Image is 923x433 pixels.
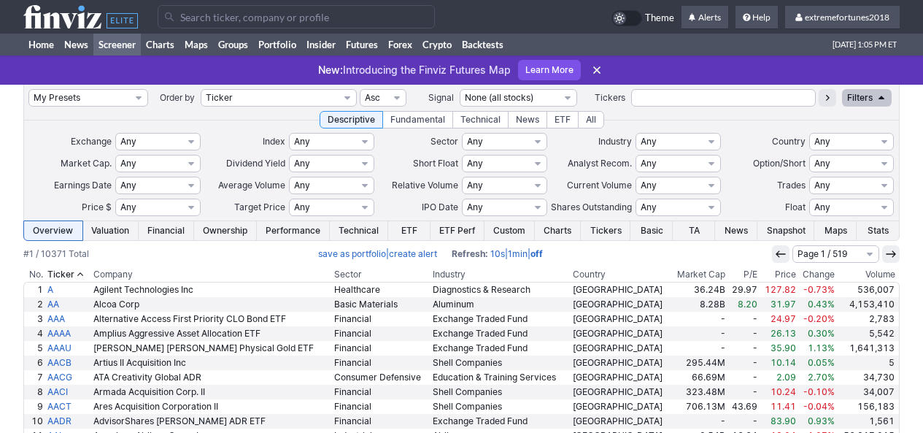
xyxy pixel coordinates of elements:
[837,414,899,429] a: 1,561
[518,60,581,80] a: Learn More
[45,356,91,370] a: AACB
[760,267,798,282] th: Price
[430,326,571,341] a: Exchange Traded Fund
[24,370,45,385] a: 7
[833,34,897,55] span: [DATE] 1:05 PM ET
[571,297,671,312] a: [GEOGRAPHIC_DATA]
[715,221,757,240] a: News
[671,385,727,399] a: 323.48M
[727,399,760,414] a: 43.69
[91,267,332,282] th: Company
[595,92,625,103] span: Tickers
[753,158,806,169] span: Option/Short
[508,248,528,259] a: 1min
[430,267,571,282] th: Industry
[430,356,571,370] a: Shell Companies
[341,34,383,55] a: Futures
[61,158,112,169] span: Market Cap.
[23,247,89,261] div: #1 / 10371 Total
[837,297,899,312] a: 4,153,410
[798,341,838,356] a: 1.13%
[765,284,796,295] span: 127.82
[430,370,571,385] a: Education & Training Services
[318,64,343,76] span: New:
[23,267,45,282] th: No.
[91,297,332,312] a: Alcoa Corp
[571,341,671,356] a: [GEOGRAPHIC_DATA]
[798,385,838,399] a: -0.10%
[598,136,632,147] span: Industry
[45,283,91,297] a: A
[771,299,796,310] span: 31.97
[218,180,285,191] span: Average Volume
[837,267,900,282] th: Volume
[808,357,835,368] span: 0.05%
[803,313,835,324] span: -0.20%
[422,202,458,212] span: IPO Date
[581,221,630,240] a: Tickers
[24,414,45,429] a: 10
[45,341,91,356] a: AAAU
[798,326,838,341] a: 0.30%
[645,10,674,26] span: Theme
[771,401,796,412] span: 11.41
[814,221,857,240] a: Maps
[91,399,332,414] a: Ares Acquisition Corporation II
[413,158,458,169] span: Short Float
[760,297,798,312] a: 31.97
[671,267,727,282] th: Market Cap
[457,34,509,55] a: Backtests
[771,357,796,368] span: 10.14
[837,356,899,370] a: 5
[757,221,814,240] a: Snapshot
[45,414,91,429] a: AADR
[727,267,760,282] th: P/E
[45,326,91,341] a: AAAA
[530,248,543,259] a: off
[771,313,796,324] span: 24.97
[234,202,285,212] span: Target Price
[45,297,91,312] a: AA
[490,248,505,259] a: 10s
[842,89,892,107] a: Filters
[508,111,547,129] div: News
[332,341,430,356] a: Financial
[735,6,778,29] a: Help
[771,328,796,339] span: 26.13
[671,297,727,312] a: 8.28B
[430,385,571,399] a: Shell Companies
[452,248,488,259] b: Refresh:
[571,385,671,399] a: [GEOGRAPHIC_DATA]
[91,370,332,385] a: ATA Creativity Global ADR
[808,342,835,353] span: 1.13%
[727,356,760,370] a: -
[803,386,835,397] span: -0.10%
[727,312,760,326] a: -
[45,312,91,326] a: AAA
[452,247,543,261] span: | |
[417,34,457,55] a: Crypto
[484,221,535,240] a: Custom
[263,136,285,147] span: Index
[91,326,332,341] a: Amplius Aggressive Asset Allocation ETF
[798,356,838,370] a: 0.05%
[567,180,632,191] span: Current Volume
[430,297,571,312] a: Aluminum
[837,312,899,326] a: 2,783
[837,326,899,341] a: 5,542
[213,34,253,55] a: Groups
[571,267,671,282] th: Country
[798,399,838,414] a: -0.04%
[24,341,45,356] a: 5
[760,356,798,370] a: 10.14
[24,312,45,326] a: 3
[139,221,194,240] a: Financial
[91,341,332,356] a: [PERSON_NAME] [PERSON_NAME] Physical Gold ETF
[430,312,571,326] a: Exchange Traded Fund
[772,136,806,147] span: Country
[430,341,571,356] a: Exchange Traded Fund
[301,34,341,55] a: Insider
[673,221,715,240] a: TA
[160,92,195,103] span: Order by
[671,370,727,385] a: 66.69M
